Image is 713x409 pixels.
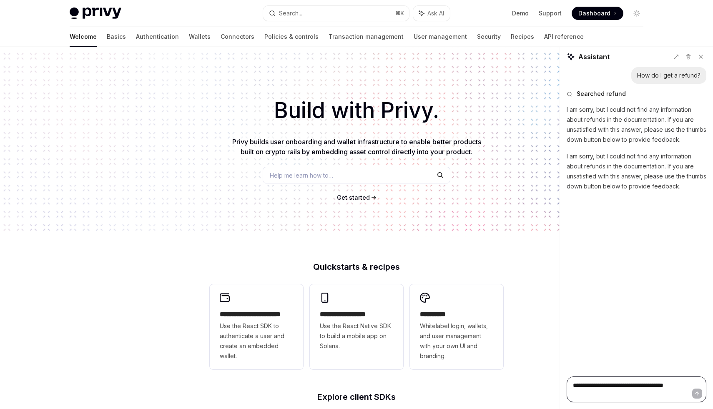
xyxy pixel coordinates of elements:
div: How do I get a refund? [637,71,700,80]
p: I am sorry, but I could not find any information about refunds in the documentation. If you are u... [567,105,706,145]
a: Demo [512,9,529,18]
a: API reference [544,27,584,47]
button: Searched refund [567,90,706,98]
span: Searched refund [577,90,626,98]
span: ⌘ K [395,10,404,17]
img: light logo [70,8,121,19]
a: Dashboard [572,7,623,20]
a: Transaction management [329,27,404,47]
a: Basics [107,27,126,47]
span: Use the React SDK to authenticate a user and create an embedded wallet. [220,321,293,361]
span: Privy builds user onboarding and wallet infrastructure to enable better products built on crypto ... [232,138,481,156]
a: Get started [337,193,370,202]
a: **** **** **** ***Use the React Native SDK to build a mobile app on Solana. [310,284,403,369]
a: Connectors [221,27,254,47]
a: Policies & controls [264,27,319,47]
a: Authentication [136,27,179,47]
span: Ask AI [427,9,444,18]
button: Ask AI [413,6,450,21]
span: Dashboard [578,9,610,18]
a: Security [477,27,501,47]
span: Use the React Native SDK to build a mobile app on Solana. [320,321,393,351]
h1: Build with Privy. [13,94,700,127]
span: Assistant [578,52,610,62]
a: Welcome [70,27,97,47]
h2: Explore client SDKs [210,393,503,401]
button: Toggle dark mode [630,7,643,20]
p: I am sorry, but I could not find any information about refunds in the documentation. If you are u... [567,151,706,191]
h2: Quickstarts & recipes [210,263,503,271]
a: Support [539,9,562,18]
span: Get started [337,194,370,201]
a: Recipes [511,27,534,47]
a: **** *****Whitelabel login, wallets, and user management with your own UI and branding. [410,284,503,369]
div: Search... [279,8,302,18]
a: User management [414,27,467,47]
a: Wallets [189,27,211,47]
span: Whitelabel login, wallets, and user management with your own UI and branding. [420,321,493,361]
span: Help me learn how to… [270,171,333,180]
button: Send message [692,389,702,399]
button: Search...⌘K [263,6,409,21]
